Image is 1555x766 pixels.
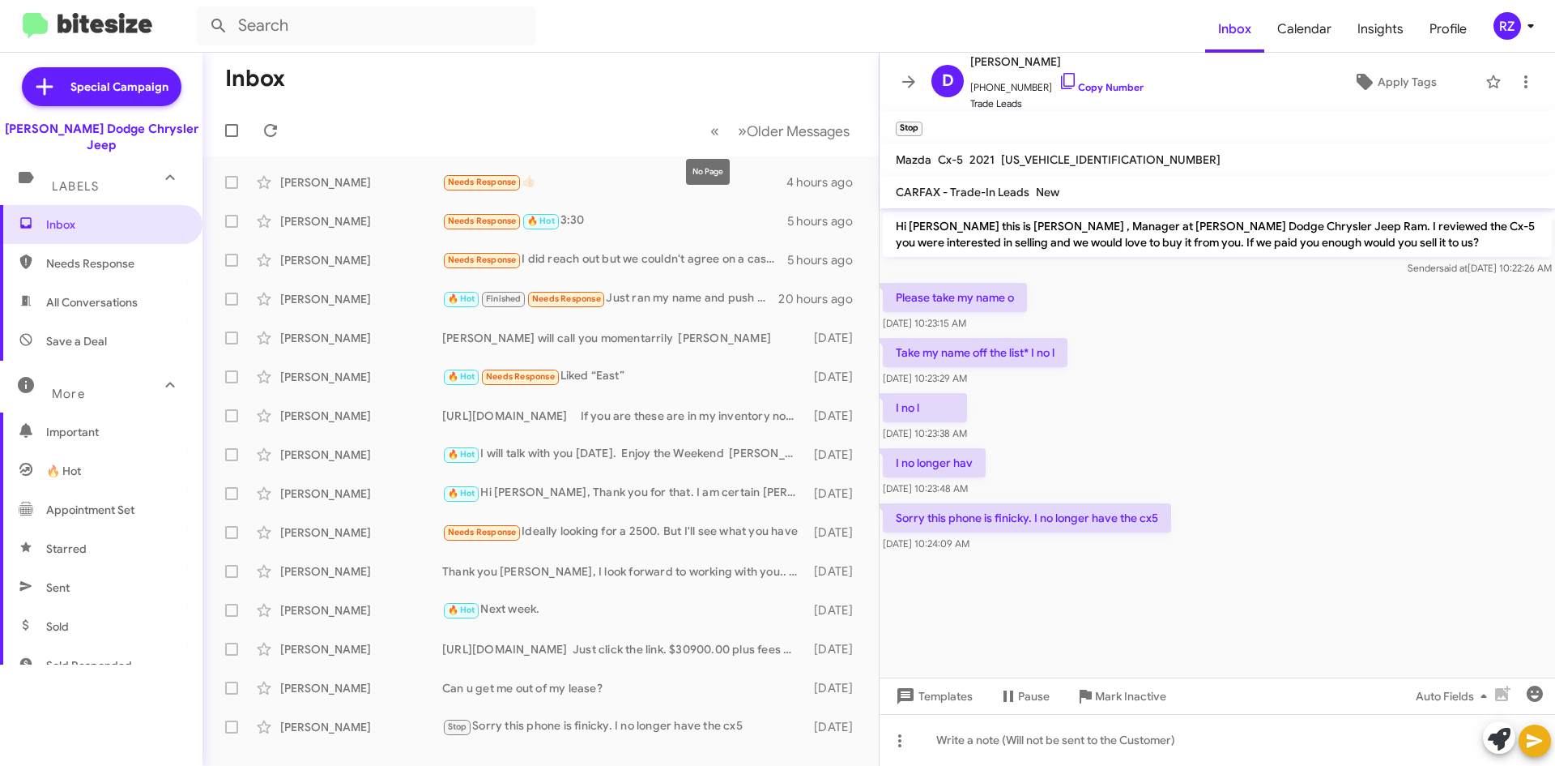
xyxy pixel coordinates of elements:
div: RZ [1493,12,1521,40]
a: Profile [1417,6,1480,53]
span: 🔥 Hot [448,293,475,304]
div: [PERSON_NAME] [280,563,442,580]
span: Trade Leads [970,96,1144,112]
span: Apply Tags [1378,67,1437,96]
span: Needs Response [448,216,517,226]
div: I will talk with you [DATE]. Enjoy the Weekend [PERSON_NAME] [442,445,806,464]
p: I no l [883,393,967,422]
div: 4 hours ago [786,174,866,190]
span: Inbox [46,216,184,233]
div: Next week. [442,601,806,619]
span: 🔥 Hot [448,488,475,499]
span: 🔥 Hot [448,605,475,615]
div: [PERSON_NAME] [280,524,442,541]
div: Liked “East” [442,367,806,386]
button: Pause [986,682,1063,711]
span: 🔥 Hot [527,216,555,226]
h1: Inbox [225,66,285,92]
span: Starred [46,541,87,557]
div: Hi [PERSON_NAME], Thank you for that. I am certain [PERSON_NAME] will take good care of you. See ... [442,484,806,503]
button: Templates [880,682,986,711]
div: [PERSON_NAME] [280,486,442,502]
p: Take my name off the list* I no l [883,338,1067,367]
span: Needs Response [448,177,517,187]
span: Needs Response [486,371,555,382]
div: [DATE] [806,641,866,657]
div: [PERSON_NAME] will call you momentarrily [PERSON_NAME] [442,330,806,346]
button: Auto Fields [1403,682,1506,711]
div: 3:30 [442,212,787,230]
span: Needs Response [448,255,517,265]
span: D [942,68,954,94]
span: Appointment Set [46,502,134,518]
span: Mazda [896,152,931,167]
div: [PERSON_NAME] [280,252,442,268]
p: Please take my name o [883,283,1027,312]
div: [DATE] [806,330,866,346]
div: [DATE] [806,408,866,424]
div: [PERSON_NAME] [280,330,442,346]
a: Insights [1344,6,1417,53]
span: Stop [448,721,467,732]
button: Next [728,114,859,148]
a: Calendar [1264,6,1344,53]
span: Needs Response [532,293,601,304]
small: Stop [896,122,922,136]
span: Needs Response [448,527,517,537]
button: Mark Inactive [1063,682,1179,711]
div: [PERSON_NAME] [280,641,442,657]
span: Finished [486,293,522,304]
div: [PERSON_NAME] [280,680,442,696]
p: Hi [PERSON_NAME] this is [PERSON_NAME] , Manager at [PERSON_NAME] Dodge Chrysler Jeep Ram. I revi... [883,212,1552,257]
span: [DATE] 10:23:29 AM [883,372,967,384]
span: Needs Response [46,255,184,272]
span: 🔥 Hot [448,449,475,460]
div: [PERSON_NAME] [280,447,442,463]
input: Search [196,6,536,45]
div: [DATE] [806,369,866,385]
span: [DATE] 10:23:15 AM [883,317,966,329]
span: said at [1439,262,1468,274]
div: No Page [686,159,730,185]
p: I no longer hav [883,448,986,477]
span: CARFAX - Trade-In Leads [896,185,1029,199]
div: Ideally looking for a 2500. But I'll see what you have [442,523,806,541]
div: [URL][DOMAIN_NAME] If you are these are in my inventory now. Just click the link [PERSON_NAME] [442,408,806,424]
span: More [52,387,85,401]
p: Sorry this phone is finicky. I no longer have the cx5 [883,503,1171,533]
span: Templates [893,682,973,711]
span: » [738,121,747,141]
div: [DATE] [806,602,866,618]
a: Special Campaign [22,67,181,106]
span: Labels [52,179,99,194]
span: 2021 [969,152,995,167]
div: I did reach out but we couldn't agree on a cash price . Thank you [442,250,787,269]
span: Pause [1018,682,1050,711]
div: [PERSON_NAME] [280,719,442,735]
div: Thank you [PERSON_NAME], I look forward to working with you.. [PERSON_NAME] [442,563,806,580]
span: 🔥 Hot [448,371,475,382]
span: Cx-5 [938,152,963,167]
span: Save a Deal [46,333,107,349]
span: [US_VEHICLE_IDENTIFICATION_NUMBER] [1001,152,1221,167]
span: New [1036,185,1059,199]
div: [DATE] [806,719,866,735]
div: [DATE] [806,680,866,696]
span: Sender [DATE] 10:22:26 AM [1408,262,1552,274]
button: Apply Tags [1311,67,1477,96]
div: Sorry this phone is finicky. I no longer have the cx5 [442,717,806,736]
span: Sold Responded [46,657,132,674]
span: Mark Inactive [1095,682,1166,711]
div: 20 hours ago [778,291,866,307]
div: 5 hours ago [787,252,866,268]
div: [PERSON_NAME] [280,174,442,190]
a: Copy Number [1059,81,1144,93]
div: [DATE] [806,524,866,541]
nav: Page navigation example [701,114,859,148]
span: Sold [46,618,69,635]
span: [DATE] 10:23:48 AM [883,482,968,494]
a: Inbox [1205,6,1264,53]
